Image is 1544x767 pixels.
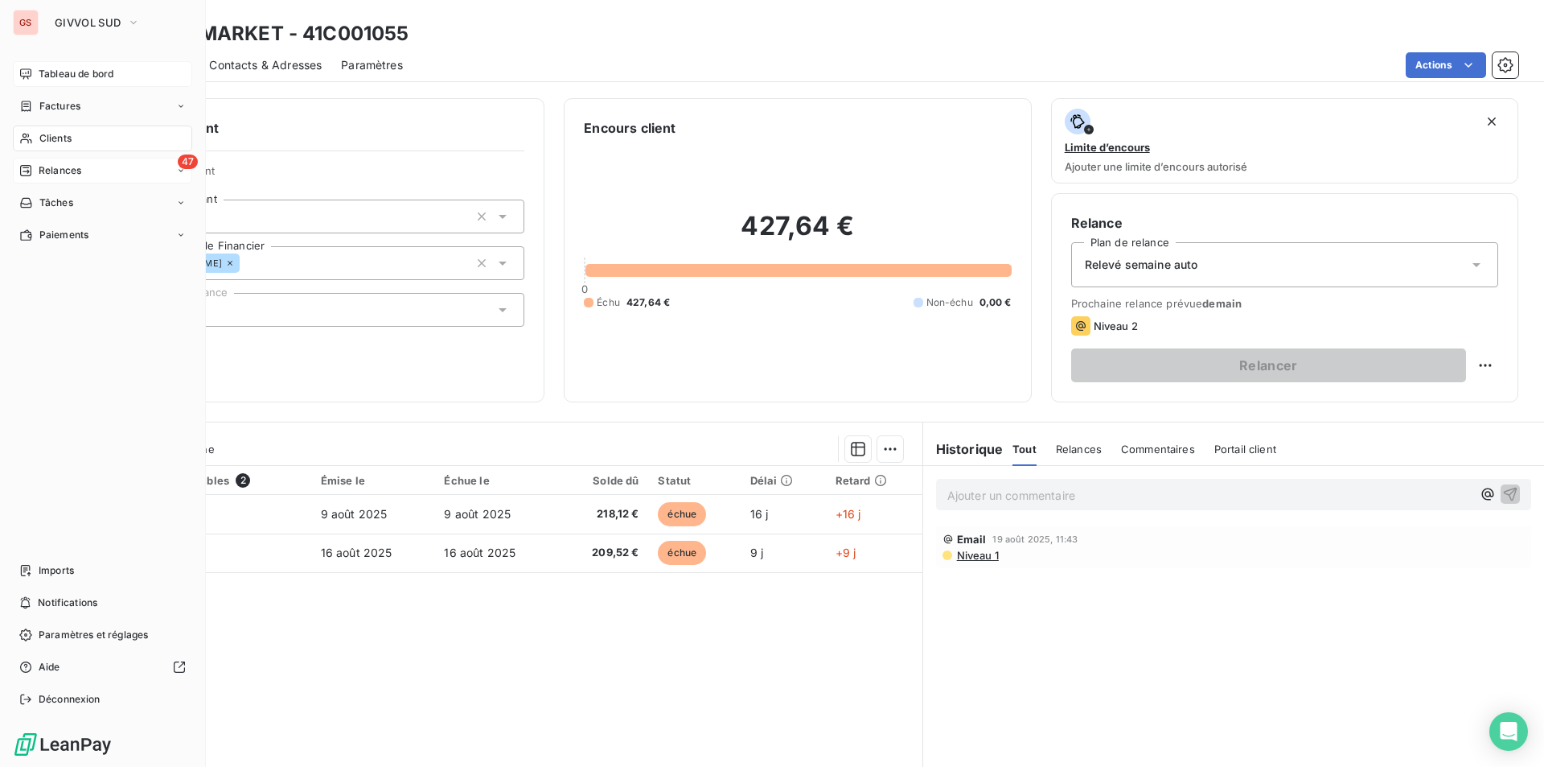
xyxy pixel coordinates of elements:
span: Propriétés Client [129,164,524,187]
a: Paramètres et réglages [13,622,192,648]
span: Paiements [39,228,88,242]
span: Contacts & Adresses [209,57,322,73]
span: 2 [236,473,250,488]
span: Email [957,533,987,546]
a: Aide [13,654,192,680]
h6: Historique [923,439,1004,459]
span: +16 j [836,507,861,521]
span: Niveau 1 [955,549,999,562]
span: 16 août 2025 [321,546,392,559]
a: Tâches [13,190,192,216]
span: 47 [178,155,198,169]
div: Retard [836,474,913,487]
h6: Informations client [97,118,524,138]
span: Limite d’encours [1065,141,1150,154]
div: Délai [750,474,816,487]
span: Paramètres [341,57,403,73]
span: Tableau de bord [39,67,113,81]
div: Pièces comptables [129,473,302,488]
span: 427,64 € [626,295,670,310]
div: Émise le [321,474,425,487]
span: 209,52 € [568,545,639,561]
h6: Relance [1071,213,1498,233]
a: Factures [13,93,192,119]
span: Relances [1056,443,1102,456]
span: 16 août 2025 [444,546,515,559]
span: 16 j [750,507,769,521]
span: Relevé semaine auto [1085,257,1198,273]
span: Niveau 2 [1094,320,1138,332]
a: Clients [13,126,192,151]
div: Solde dû [568,474,639,487]
h6: Encours client [584,118,675,138]
span: 19 août 2025, 11:43 [992,534,1078,544]
span: échue [658,502,706,526]
span: Clients [39,131,72,146]
span: Ajouter une limite d’encours autorisé [1065,160,1247,173]
span: échue [658,541,706,565]
div: GS [13,10,39,35]
span: Notifications [38,596,97,610]
span: 9 août 2025 [444,507,511,521]
span: Tâches [39,196,73,210]
span: 9 août 2025 [321,507,388,521]
span: Prochaine relance prévue [1071,297,1498,310]
img: Logo LeanPay [13,732,113,757]
span: 0,00 € [979,295,1012,310]
span: Aide [39,660,60,674]
div: Échue le [444,474,548,487]
span: GIVVOL SUD [55,16,121,29]
span: Commentaires [1121,443,1195,456]
a: 47Relances [13,158,192,184]
button: Limite d’encoursAjouter une limite d’encours autorisé [1051,98,1518,184]
a: Imports [13,558,192,583]
h3: FRUITMARKET - 41C001055 [142,19,409,48]
span: Échu [597,295,620,310]
span: Relances [39,163,81,178]
span: Portail client [1214,443,1276,456]
input: Ajouter une valeur [240,256,253,270]
span: demain [1202,297,1242,310]
span: Factures [39,99,80,113]
a: Paiements [13,222,192,248]
a: Tableau de bord [13,61,192,87]
button: Relancer [1071,348,1466,382]
span: Tout [1012,443,1037,456]
span: 218,12 € [568,506,639,522]
span: Paramètres et réglages [39,628,148,642]
span: Déconnexion [39,692,101,707]
span: Non-échu [926,295,973,310]
button: Actions [1406,52,1486,78]
div: Statut [658,474,730,487]
span: 0 [581,282,588,295]
span: +9 j [836,546,856,559]
span: Imports [39,563,74,578]
span: 9 j [750,546,763,559]
h2: 427,64 € [584,210,1011,258]
div: Open Intercom Messenger [1489,712,1528,751]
